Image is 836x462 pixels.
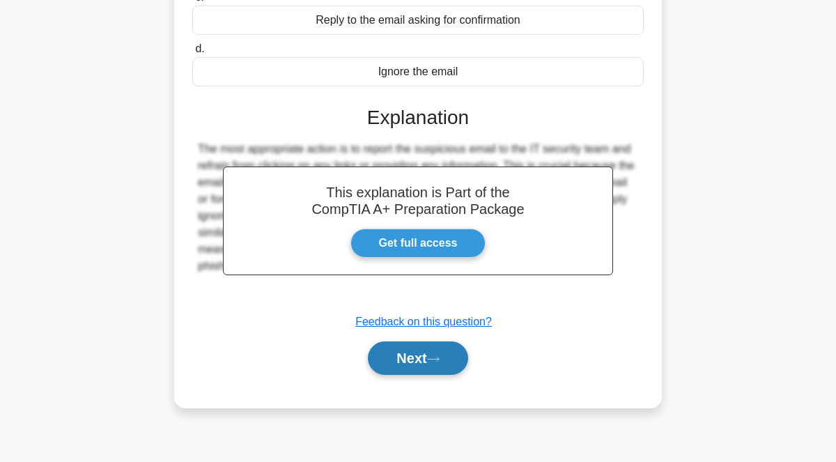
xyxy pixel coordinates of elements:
[355,316,492,328] a: Feedback on this question?
[198,141,638,275] div: The most appropriate action is to report the suspicious email to the IT security team and refrain...
[192,57,644,86] div: Ignore the email
[350,229,486,258] a: Get full access
[368,341,467,375] button: Next
[195,43,204,54] span: d.
[201,106,635,130] h3: Explanation
[192,6,644,35] div: Reply to the email asking for confirmation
